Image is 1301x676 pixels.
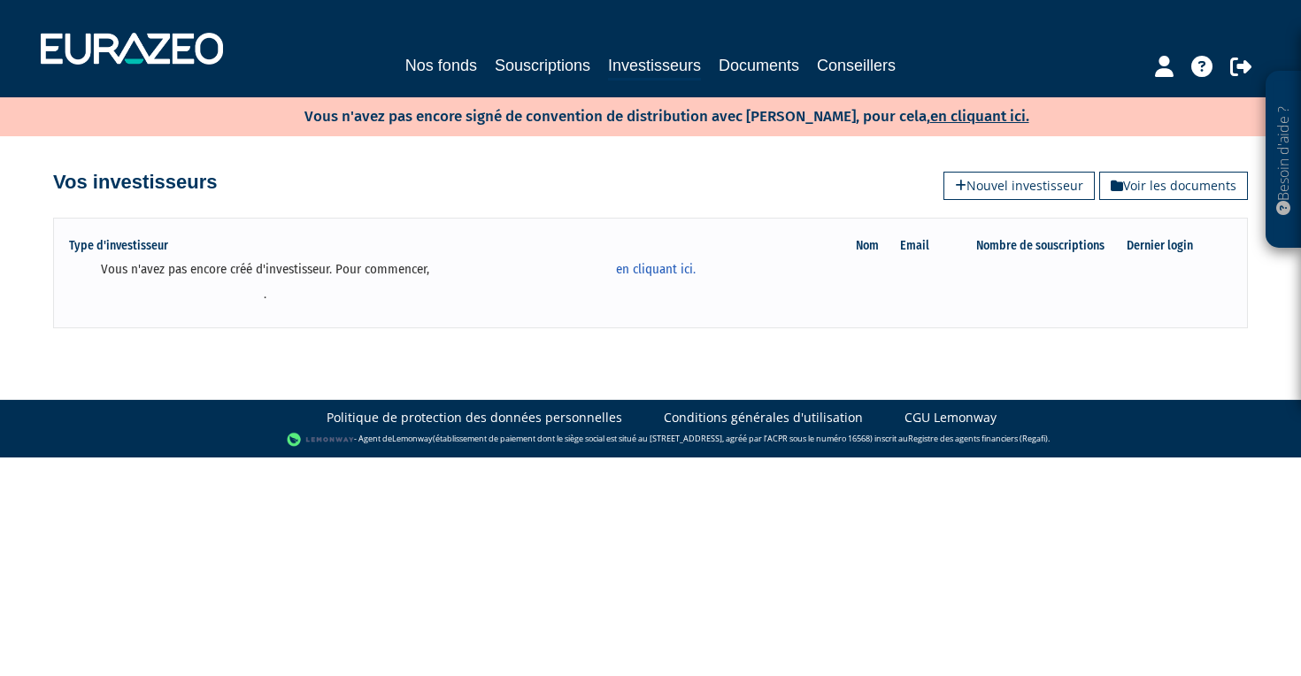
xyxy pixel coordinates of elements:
a: Registre des agents financiers (Regafi) [908,434,1048,445]
a: Souscriptions [495,53,590,78]
th: Dernier login [1118,237,1213,255]
td: Vous n'avez pas encore créé d'investisseur. Pour commencer, . [67,255,854,309]
a: Voir les documents [1099,172,1248,200]
a: Conditions générales d'utilisation [664,409,863,426]
a: en cliquant ici. [930,107,1029,126]
a: en cliquant ici. [463,260,848,279]
a: Nos fonds [405,53,477,78]
a: Politique de protection des données personnelles [327,409,622,426]
a: Documents [719,53,799,78]
img: logo-lemonway.png [287,431,355,449]
a: CGU Lemonway [905,409,997,426]
a: Lemonway [392,434,433,445]
th: Nom [854,237,898,255]
h4: Vos investisseurs [53,172,217,193]
p: Besoin d'aide ? [1274,81,1294,240]
p: Vous n'avez pas encore signé de convention de distribution avec [PERSON_NAME], pour cela, [253,102,1029,127]
img: 1732889491-logotype_eurazeo_blanc_rvb.png [41,33,223,65]
a: Investisseurs [608,53,701,81]
a: Nouvel investisseur [943,172,1095,200]
a: Conseillers [817,53,896,78]
th: Type d'investisseur [67,237,854,255]
div: - Agent de (établissement de paiement dont le siège social est situé au [STREET_ADDRESS], agréé p... [18,431,1283,449]
th: Email [898,237,950,255]
th: Nombre de souscriptions [951,237,1118,255]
